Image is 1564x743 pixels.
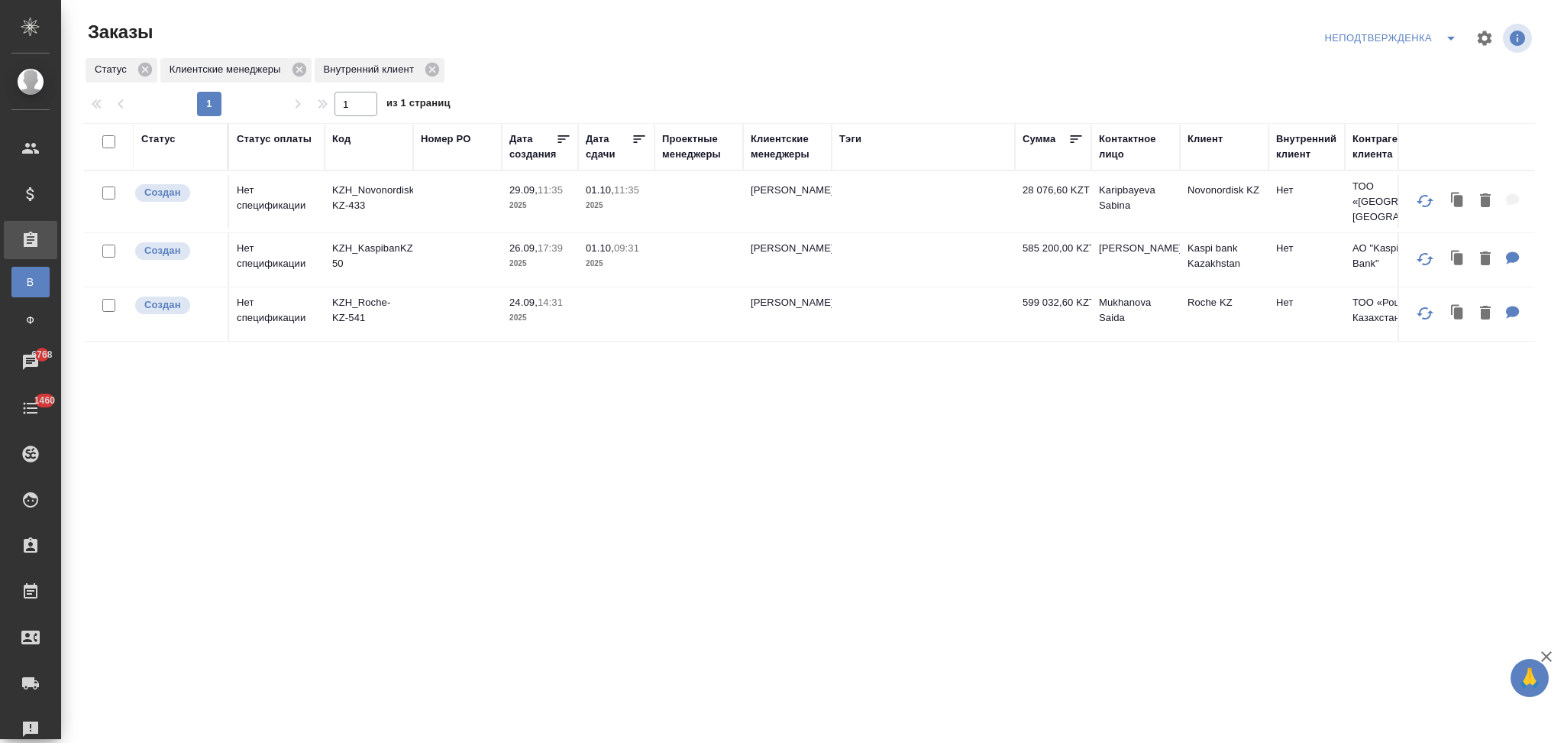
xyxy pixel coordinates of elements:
[1407,183,1443,219] button: Обновить
[586,256,647,271] p: 2025
[743,233,832,287] td: [PERSON_NAME]
[160,58,312,83] div: Клиентские менеджеры
[315,58,444,83] div: Внутренний клиент
[19,274,42,290] span: В
[751,131,824,162] div: Клиентские менеджеры
[538,242,563,254] p: 17:39
[509,184,538,196] p: 29.09,
[1320,26,1466,50] div: split button
[1443,298,1472,329] button: Клонировать
[1015,233,1091,287] td: 585 200,00 KZT
[332,241,406,271] p: KZH_KaspibanKZ-50
[1188,183,1261,198] p: Novonordisk KZ
[1276,131,1337,162] div: Внутренний клиент
[1023,131,1055,147] div: Сумма
[1188,295,1261,310] p: Roche KZ
[332,295,406,326] p: KZH_Roche-KZ-541
[144,297,181,313] p: Создан
[614,184,639,196] p: 11:35
[1015,175,1091,229] td: 28 076,60 KZT
[509,256,570,271] p: 2025
[586,198,647,213] p: 2025
[1407,295,1443,332] button: Обновить
[743,175,832,229] td: [PERSON_NAME]
[1517,662,1543,694] span: 🙏
[1188,241,1261,271] p: Kaspi bank Kazakhstan
[19,313,42,328] span: Ф
[509,297,538,308] p: 24.09,
[1276,295,1337,310] p: Нет
[509,131,556,162] div: Дата создания
[1352,179,1426,225] p: ТОО «[GEOGRAPHIC_DATA] [GEOGRAPHIC_DATA]»
[1091,233,1180,287] td: [PERSON_NAME]
[141,131,176,147] div: Статус
[1188,131,1223,147] div: Клиент
[4,389,57,427] a: 1460
[11,267,50,297] a: В
[586,184,614,196] p: 01.10,
[662,131,735,162] div: Проектные менеджеры
[386,94,451,116] span: из 1 страниц
[1352,131,1426,162] div: Контрагент клиента
[4,343,57,381] a: 6768
[134,183,220,203] div: Выставляется автоматически при создании заказа
[1472,244,1498,275] button: Удалить
[25,393,64,408] span: 1460
[134,295,220,316] div: Выставляется автоматически при создании заказа
[1099,131,1172,162] div: Контактное лицо
[332,183,406,213] p: KZH_Novonordisk-KZ-433
[586,131,632,162] div: Дата сдачи
[11,305,50,336] a: Ф
[1407,241,1443,277] button: Обновить
[86,58,157,83] div: Статус
[22,347,61,362] span: 6768
[229,175,325,229] td: Нет спецификации
[144,185,181,200] p: Создан
[538,184,563,196] p: 11:35
[229,287,325,341] td: Нет спецификации
[538,297,563,308] p: 14:31
[509,198,570,213] p: 2025
[1503,24,1535,53] span: Посмотреть информацию
[1472,186,1498,217] button: Удалить
[237,131,312,147] div: Статус оплаты
[144,243,181,258] p: Создан
[1472,298,1498,329] button: Удалить
[1015,287,1091,341] td: 599 032,60 KZT
[84,20,153,44] span: Заказы
[1276,183,1337,198] p: Нет
[1443,186,1472,217] button: Клонировать
[1091,287,1180,341] td: Mukhanova Saida
[509,242,538,254] p: 26.09,
[324,62,419,77] p: Внутренний клиент
[332,131,351,147] div: Код
[1276,241,1337,256] p: Нет
[1511,659,1549,697] button: 🙏
[170,62,286,77] p: Клиентские менеджеры
[839,131,861,147] div: Тэги
[1466,20,1503,57] span: Настроить таблицу
[509,310,570,326] p: 2025
[134,241,220,261] div: Выставляется автоматически при создании заказа
[421,131,470,147] div: Номер PO
[1352,295,1426,326] p: ТОО «Рош Казахстан»
[743,287,832,341] td: [PERSON_NAME]
[229,233,325,287] td: Нет спецификации
[614,242,639,254] p: 09:31
[1352,241,1426,271] p: АО "Kaspi Bank"
[95,62,132,77] p: Статус
[1091,175,1180,229] td: Karipbayeva Sabina
[586,242,614,254] p: 01.10,
[1443,244,1472,275] button: Клонировать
